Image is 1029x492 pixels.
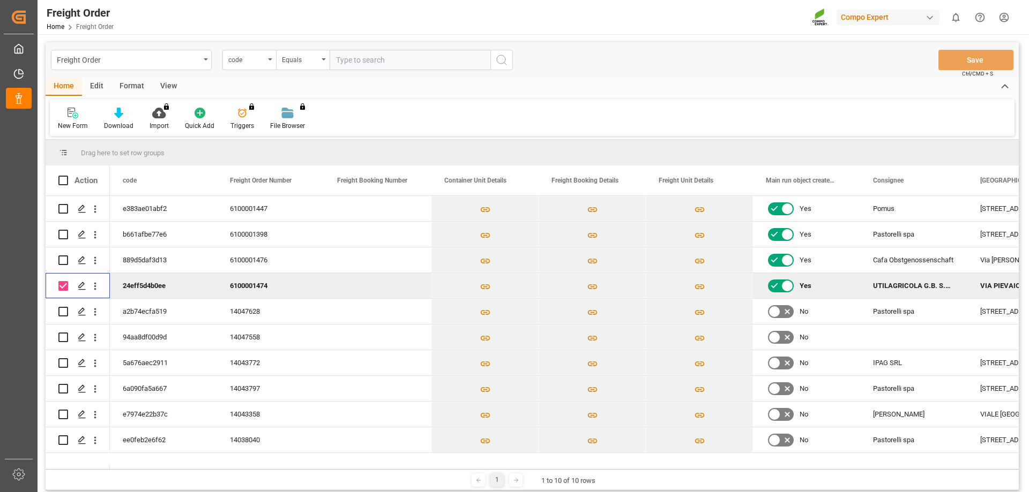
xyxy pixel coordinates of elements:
[551,177,618,184] span: Freight Booking Details
[46,402,110,427] div: Press SPACE to select this row.
[860,376,967,401] div: Pastorelli spa
[58,121,88,131] div: New Form
[938,50,1013,70] button: Save
[800,428,808,452] span: No
[800,274,811,298] span: Yes
[46,350,110,376] div: Press SPACE to select this row.
[217,324,324,350] div: 14047558
[800,196,811,221] span: Yes
[444,177,506,184] span: Container Unit Details
[217,402,324,427] div: 14043358
[860,196,967,221] div: Pomus
[217,273,324,298] div: 6100001474
[217,376,324,401] div: 14043797
[860,247,967,273] div: Cafa Obstgenossenschaft
[110,376,217,401] div: 6a090fa5a667
[217,350,324,375] div: 14043772
[46,222,110,247] div: Press SPACE to select this row.
[152,78,185,96] div: View
[800,351,808,375] span: No
[217,299,324,324] div: 14047628
[110,273,217,298] div: 24eff5d4b0ee
[51,50,212,70] button: open menu
[110,324,217,350] div: 94aa8df00d9d
[490,473,504,487] div: 1
[800,402,808,427] span: No
[962,70,993,78] span: Ctrl/CMD + S
[47,5,114,21] div: Freight Order
[330,50,490,70] input: Type to search
[766,177,838,184] span: Main run object created Status
[217,222,324,247] div: 6100001398
[74,176,98,185] div: Action
[860,427,967,452] div: Pastorelli spa
[110,350,217,375] div: 5a676aec2911
[800,248,811,273] span: Yes
[46,247,110,273] div: Press SPACE to select this row.
[230,177,292,184] span: Freight Order Number
[222,50,276,70] button: open menu
[800,376,808,401] span: No
[800,222,811,247] span: Yes
[860,402,967,427] div: [PERSON_NAME]
[800,299,808,324] span: No
[860,299,967,324] div: Pastorelli spa
[104,121,133,131] div: Download
[217,196,324,221] div: 6100001447
[46,273,110,299] div: Press SPACE to deselect this row.
[276,50,330,70] button: open menu
[490,50,513,70] button: search button
[541,475,595,486] div: 1 to 10 of 10 rows
[110,402,217,427] div: e7974e22b37c
[860,222,967,247] div: Pastorelli spa
[110,299,217,324] div: a2b74ecfa519
[860,273,967,298] div: UTILAGRICOLA G.B. S.R.L.
[111,78,152,96] div: Format
[659,177,713,184] span: Freight Unit Details
[81,149,165,157] span: Drag here to set row groups
[46,196,110,222] div: Press SPACE to select this row.
[46,78,82,96] div: Home
[968,5,992,29] button: Help Center
[46,324,110,350] div: Press SPACE to select this row.
[110,196,217,221] div: e383ae01abf2
[860,350,967,375] div: IPAG SRL
[185,121,214,131] div: Quick Add
[47,23,64,31] a: Home
[282,52,318,65] div: Equals
[800,325,808,350] span: No
[110,427,217,452] div: ee0feb2e6f62
[944,5,968,29] button: show 0 new notifications
[46,376,110,402] div: Press SPACE to select this row.
[46,427,110,453] div: Press SPACE to select this row.
[110,222,217,247] div: b661afbe77e6
[57,52,200,66] div: Freight Order
[46,299,110,324] div: Press SPACE to select this row.
[217,427,324,452] div: 14038040
[228,52,265,65] div: code
[837,7,944,27] button: Compo Expert
[873,177,904,184] span: Consignee
[82,78,111,96] div: Edit
[812,8,829,27] img: Screenshot%202023-09-29%20at%2010.02.21.png_1712312052.png
[837,10,939,25] div: Compo Expert
[337,177,407,184] span: Freight Booking Number
[217,247,324,273] div: 6100001476
[110,247,217,273] div: 889d5daf3d13
[123,177,137,184] span: code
